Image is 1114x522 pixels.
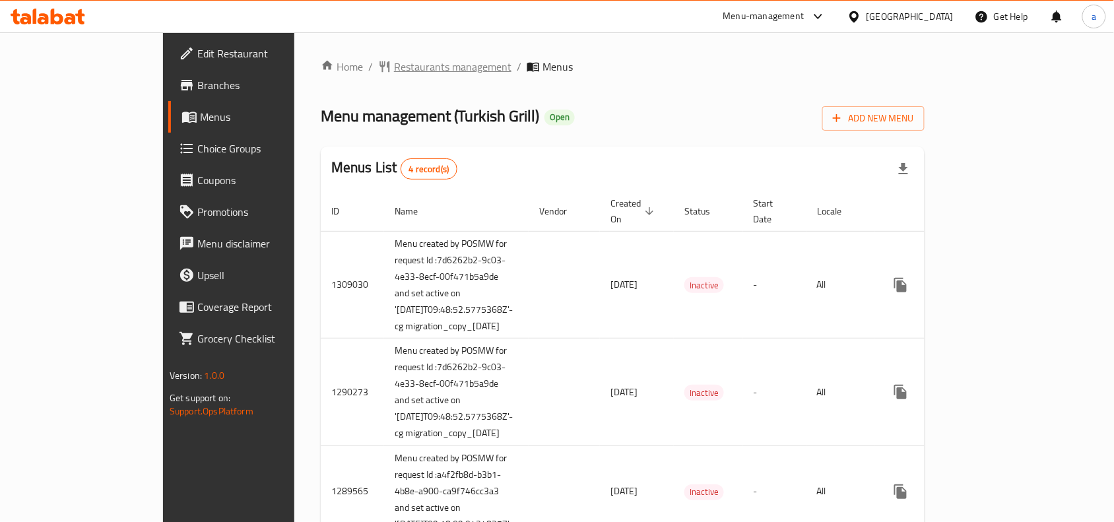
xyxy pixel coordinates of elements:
[684,385,724,401] span: Inactive
[822,106,925,131] button: Add New Menu
[888,153,919,185] div: Export file
[168,101,349,133] a: Menus
[806,339,874,446] td: All
[544,112,575,123] span: Open
[170,403,253,420] a: Support.OpsPlatform
[885,476,917,507] button: more
[197,331,339,346] span: Grocery Checklist
[168,291,349,323] a: Coverage Report
[401,158,458,179] div: Total records count
[168,228,349,259] a: Menu disclaimer
[197,299,339,315] span: Coverage Report
[197,141,339,156] span: Choice Groups
[743,231,806,339] td: -
[170,367,202,384] span: Version:
[885,376,917,408] button: more
[684,203,727,219] span: Status
[197,77,339,93] span: Branches
[197,172,339,188] span: Coupons
[401,163,457,176] span: 4 record(s)
[331,203,356,219] span: ID
[321,339,384,446] td: 1290273
[168,38,349,69] a: Edit Restaurant
[517,59,521,75] li: /
[833,110,914,127] span: Add New Menu
[331,158,457,179] h2: Menus List
[321,101,539,131] span: Menu management ( Turkish Grill )
[806,231,874,339] td: All
[610,276,638,293] span: [DATE]
[168,164,349,196] a: Coupons
[917,269,948,301] button: Change Status
[170,389,230,407] span: Get support on:
[817,203,859,219] span: Locale
[321,59,925,75] nav: breadcrumb
[610,482,638,500] span: [DATE]
[743,339,806,446] td: -
[384,231,529,339] td: Menu created by POSMW for request Id :7d6262b2-9c03-4e33-8ecf-00f471b5a9de and set active on '[DA...
[684,277,724,293] div: Inactive
[378,59,511,75] a: Restaurants management
[168,133,349,164] a: Choice Groups
[885,269,917,301] button: more
[684,278,724,293] span: Inactive
[684,484,724,500] span: Inactive
[168,259,349,291] a: Upsell
[539,203,584,219] span: Vendor
[197,204,339,220] span: Promotions
[384,339,529,446] td: Menu created by POSMW for request Id :7d6262b2-9c03-4e33-8ecf-00f471b5a9de and set active on '[DA...
[723,9,804,24] div: Menu-management
[917,376,948,408] button: Change Status
[168,196,349,228] a: Promotions
[394,59,511,75] span: Restaurants management
[542,59,573,75] span: Menus
[168,323,349,354] a: Grocery Checklist
[321,231,384,339] td: 1309030
[204,367,224,384] span: 1.0.0
[395,203,435,219] span: Name
[610,195,658,227] span: Created On
[168,69,349,101] a: Branches
[874,191,1022,232] th: Actions
[197,267,339,283] span: Upsell
[197,236,339,251] span: Menu disclaimer
[368,59,373,75] li: /
[197,46,339,61] span: Edit Restaurant
[1092,9,1096,24] span: a
[200,109,339,125] span: Menus
[754,195,791,227] span: Start Date
[917,476,948,507] button: Change Status
[610,383,638,401] span: [DATE]
[867,9,954,24] div: [GEOGRAPHIC_DATA]
[544,110,575,125] div: Open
